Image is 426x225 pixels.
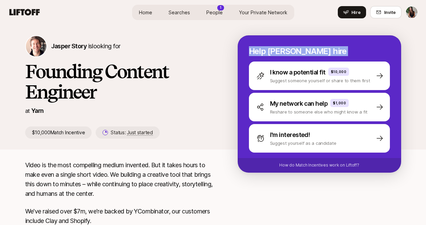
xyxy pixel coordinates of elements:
[25,61,216,102] h1: Founding Content Engineer
[31,106,44,116] p: Yarn
[169,9,190,16] span: Searches
[133,6,158,19] a: Home
[111,128,153,137] p: Status:
[163,6,195,19] a: Searches
[384,9,396,16] span: Invite
[239,9,287,16] span: Your Private Network
[370,6,401,18] button: Invite
[51,42,87,50] span: Jasper Story
[25,106,30,115] p: at
[270,108,368,115] p: Reshare to someone else who might know a fit
[51,41,121,51] p: is looking for
[270,99,328,108] p: My network can help
[201,6,228,19] a: People1
[331,69,347,74] p: $10,000
[270,140,336,146] p: Suggest yourself as a candidate
[279,162,359,168] p: How do Match Incentives work on Liftoff?
[270,130,310,140] p: I'm interested!
[270,77,370,84] p: Suggest someone yourself or share to them first
[206,9,223,16] span: People
[25,160,216,198] p: Video is the most compelling medium invented. But it takes hours to make even a single short vide...
[338,6,366,18] button: Hire
[351,9,361,16] span: Hire
[249,47,390,56] p: Help [PERSON_NAME] hire
[26,36,46,56] img: Jasper Story
[270,68,326,77] p: I know a potential fit
[25,126,92,139] p: $10,000 Match Incentive
[406,6,418,18] button: Ciara Cornette
[333,100,346,106] p: $1,000
[127,129,153,136] span: Just started
[406,6,417,18] img: Ciara Cornette
[139,9,152,16] span: Home
[234,6,293,19] a: Your Private Network
[220,5,221,10] p: 1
